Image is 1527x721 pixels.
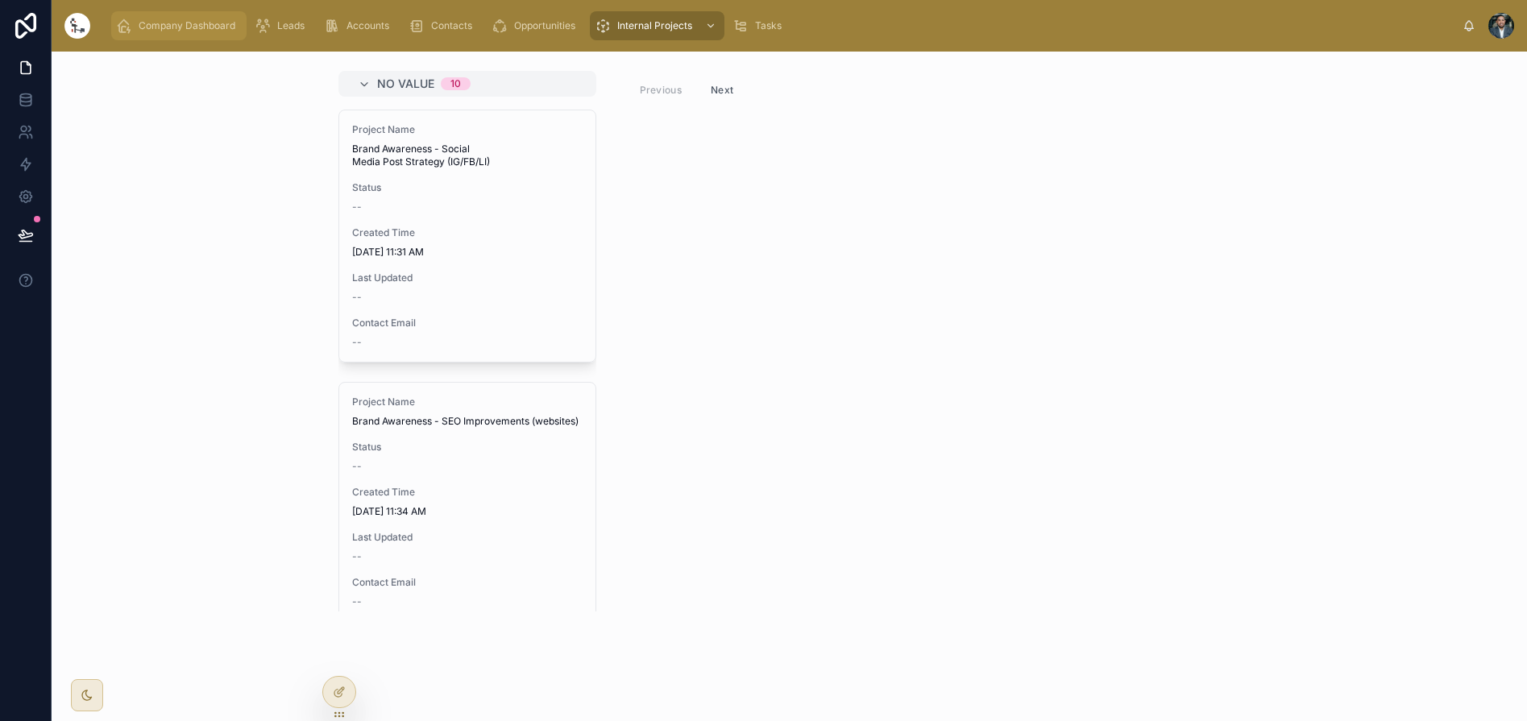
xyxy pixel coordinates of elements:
[352,550,362,563] span: --
[103,8,1463,44] div: scrollable content
[352,246,583,259] span: [DATE] 11:31 AM
[352,226,583,239] span: Created Time
[352,291,362,304] span: --
[352,595,362,608] span: --
[250,11,316,40] a: Leads
[352,123,583,136] span: Project Name
[590,11,724,40] a: Internal Projects
[699,77,745,102] button: Next
[352,181,583,194] span: Status
[431,19,472,32] span: Contacts
[404,11,483,40] a: Contacts
[352,460,362,473] span: --
[514,19,575,32] span: Opportunities
[487,11,587,40] a: Opportunities
[755,19,782,32] span: Tasks
[352,531,583,544] span: Last Updated
[352,505,583,518] span: [DATE] 11:34 AM
[277,19,305,32] span: Leads
[346,19,389,32] span: Accounts
[319,11,400,40] a: Accounts
[352,317,583,329] span: Contact Email
[352,336,362,349] span: --
[450,77,461,90] div: 10
[728,11,793,40] a: Tasks
[377,76,434,92] span: No value
[617,19,692,32] span: Internal Projects
[352,143,583,168] span: Brand Awareness - Social Media Post Strategy (IG/FB/LI)
[352,201,362,213] span: --
[64,13,90,39] img: App logo
[352,415,583,428] span: Brand Awareness - SEO Improvements (websites)
[352,271,583,284] span: Last Updated
[352,576,583,589] span: Contact Email
[352,441,583,454] span: Status
[352,486,583,499] span: Created Time
[352,396,583,408] span: Project Name
[139,19,235,32] span: Company Dashboard
[111,11,247,40] a: Company Dashboard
